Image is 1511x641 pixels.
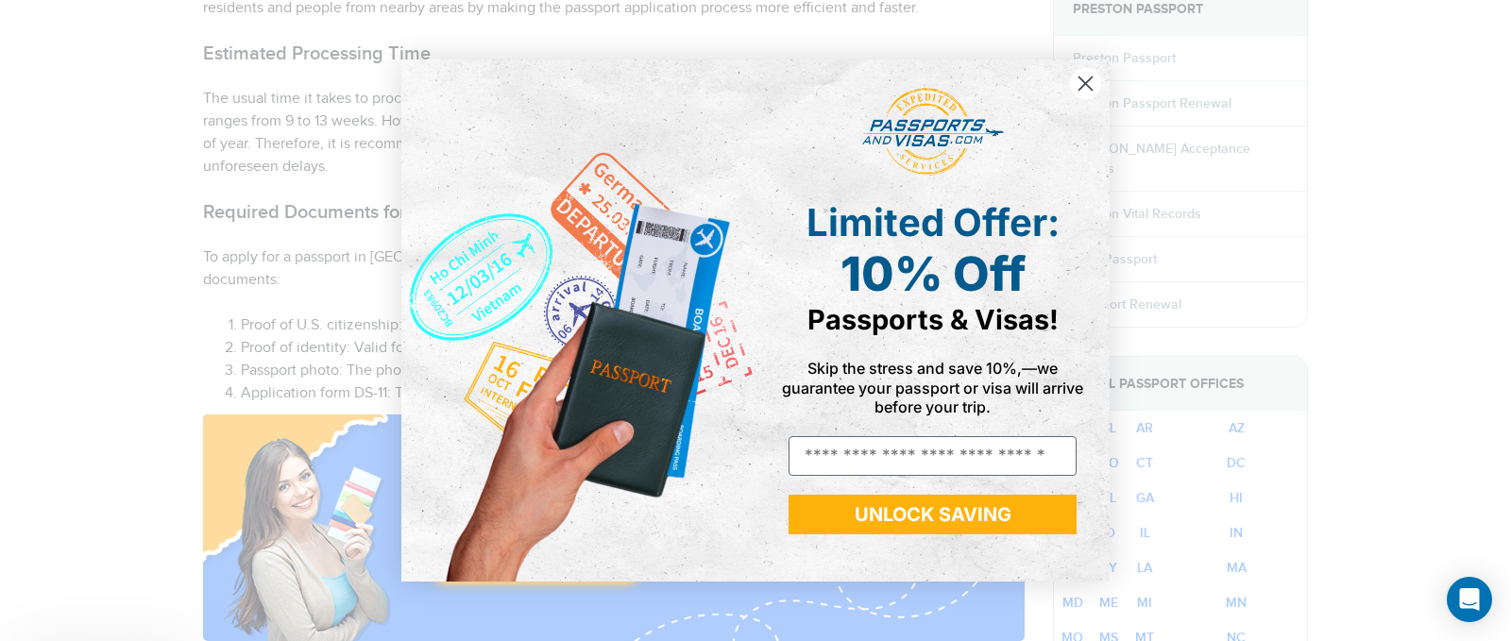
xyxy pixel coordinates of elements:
img: de9cda0d-0715-46ca-9a25-073762a91ba7.png [401,59,755,582]
span: Limited Offer: [806,199,1060,245]
span: Passports & Visas! [807,303,1059,336]
img: passports and visas [862,88,1004,177]
button: UNLOCK SAVING [789,495,1077,534]
div: Open Intercom Messenger [1447,577,1492,622]
button: Close dialog [1069,67,1102,100]
span: 10% Off [840,245,1026,302]
span: Skip the stress and save 10%,—we guarantee your passport or visa will arrive before your trip. [782,359,1083,415]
